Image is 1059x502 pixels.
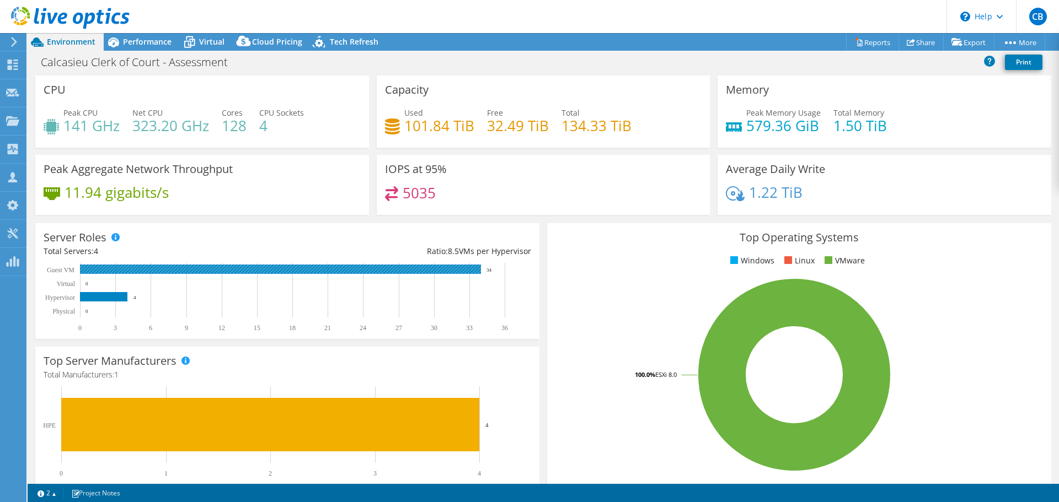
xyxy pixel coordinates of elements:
[726,84,769,96] h3: Memory
[30,486,64,500] a: 2
[1029,8,1047,25] span: CB
[485,422,489,428] text: 4
[44,84,66,96] h3: CPU
[324,324,331,332] text: 21
[85,281,88,287] text: 0
[269,469,272,477] text: 2
[287,245,531,257] div: Ratio: VMs per Hypervisor
[259,107,304,118] span: CPU Sockets
[44,231,106,244] h3: Server Roles
[833,120,887,132] h4: 1.50 TiB
[404,107,423,118] span: Used
[44,355,176,367] h3: Top Server Manufacturers
[252,36,302,47] span: Cloud Pricing
[385,163,447,175] h3: IOPS at 95%
[478,469,481,477] text: 4
[65,186,169,198] h4: 11.94 gigabits/s
[501,324,508,332] text: 36
[47,266,74,274] text: Guest VM
[60,469,63,477] text: 0
[259,120,304,132] h4: 4
[726,163,825,175] h3: Average Daily Write
[185,324,188,332] text: 9
[133,295,136,300] text: 4
[728,255,774,267] li: Windows
[43,422,56,429] text: HPE
[561,107,580,118] span: Total
[561,120,632,132] h4: 134.33 TiB
[360,324,366,332] text: 24
[555,231,1043,244] h3: Top Operating Systems
[943,34,994,51] a: Export
[448,246,459,256] span: 8.5
[746,120,821,132] h4: 579.36 GiB
[44,369,531,381] h4: Total Manufacturers:
[63,486,128,500] a: Project Notes
[85,309,88,314] text: 0
[289,324,296,332] text: 18
[373,469,377,477] text: 3
[132,120,209,132] h4: 323.20 GHz
[47,36,95,47] span: Environment
[57,280,76,288] text: Virtual
[487,107,503,118] span: Free
[199,36,224,47] span: Virtual
[123,36,172,47] span: Performance
[222,120,247,132] h4: 128
[833,107,884,118] span: Total Memory
[898,34,944,51] a: Share
[132,107,163,118] span: Net CPU
[994,34,1045,51] a: More
[114,369,119,380] span: 1
[44,163,233,175] h3: Peak Aggregate Network Throughput
[164,469,168,477] text: 1
[94,246,98,256] span: 4
[822,255,865,267] li: VMware
[466,324,473,332] text: 33
[395,324,402,332] text: 27
[749,186,803,198] h4: 1.22 TiB
[44,245,287,257] div: Total Servers:
[218,324,225,332] text: 12
[1005,55,1042,70] a: Print
[846,34,899,51] a: Reports
[114,324,117,332] text: 3
[149,324,152,332] text: 6
[960,12,970,21] svg: \n
[63,120,120,132] h4: 141 GHz
[782,255,815,267] li: Linux
[52,307,75,315] text: Physical
[45,294,75,301] text: Hypervisor
[655,370,677,379] tspan: ESXi 8.0
[385,84,429,96] h3: Capacity
[36,56,245,68] h1: Calcasieu Clerk of Court - Assessment
[635,370,655,379] tspan: 100.0%
[63,107,98,118] span: Peak CPU
[404,120,474,132] h4: 101.84 TiB
[222,107,243,118] span: Cores
[486,267,492,273] text: 34
[746,107,821,118] span: Peak Memory Usage
[254,324,260,332] text: 15
[78,324,82,332] text: 0
[403,187,436,199] h4: 5035
[487,120,549,132] h4: 32.49 TiB
[330,36,378,47] span: Tech Refresh
[431,324,437,332] text: 30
